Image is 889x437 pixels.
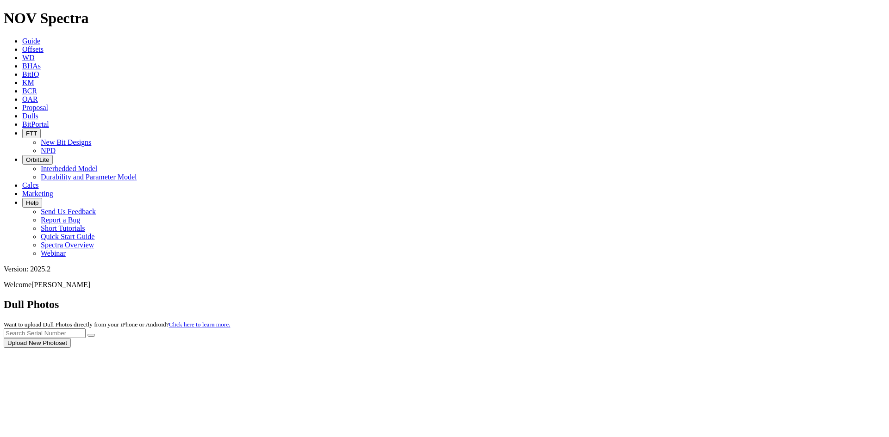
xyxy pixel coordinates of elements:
a: Report a Bug [41,216,80,224]
span: FTT [26,130,37,137]
a: BitIQ [22,70,39,78]
a: KM [22,79,34,86]
h2: Dull Photos [4,298,885,311]
a: Click here to learn more. [169,321,231,328]
a: Marketing [22,190,53,197]
a: BitPortal [22,120,49,128]
a: OAR [22,95,38,103]
a: Short Tutorials [41,224,85,232]
span: Help [26,199,38,206]
a: Spectra Overview [41,241,94,249]
p: Welcome [4,281,885,289]
a: Webinar [41,249,66,257]
h1: NOV Spectra [4,10,885,27]
a: Send Us Feedback [41,208,96,215]
small: Want to upload Dull Photos directly from your iPhone or Android? [4,321,230,328]
input: Search Serial Number [4,328,86,338]
a: BCR [22,87,37,95]
button: OrbitLite [22,155,53,165]
a: Interbedded Model [41,165,97,172]
a: Dulls [22,112,38,120]
a: Proposal [22,104,48,111]
a: Offsets [22,45,44,53]
a: NPD [41,147,56,154]
span: [PERSON_NAME] [31,281,90,289]
a: Guide [22,37,40,45]
a: Quick Start Guide [41,233,94,240]
button: Help [22,198,42,208]
a: New Bit Designs [41,138,91,146]
span: OrbitLite [26,156,49,163]
button: FTT [22,129,41,138]
button: Upload New Photoset [4,338,71,348]
div: Version: 2025.2 [4,265,885,273]
a: WD [22,54,35,62]
a: Durability and Parameter Model [41,173,137,181]
a: Calcs [22,181,39,189]
a: BHAs [22,62,41,70]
